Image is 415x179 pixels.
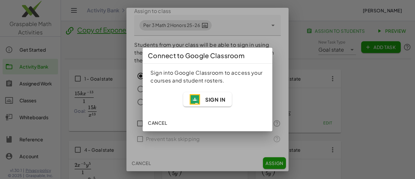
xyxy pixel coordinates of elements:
span: Sign In [205,96,225,103]
span: Cancel [148,120,167,126]
button: Cancel [145,117,170,129]
button: Sign In [183,92,232,107]
div: Connect to Google Classroom [143,48,272,63]
div: Sign into Google Classroom to access your courses and student rosters. [147,65,268,88]
img: WYX7JAAAAAElFTkSuQmCC [190,94,200,105]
